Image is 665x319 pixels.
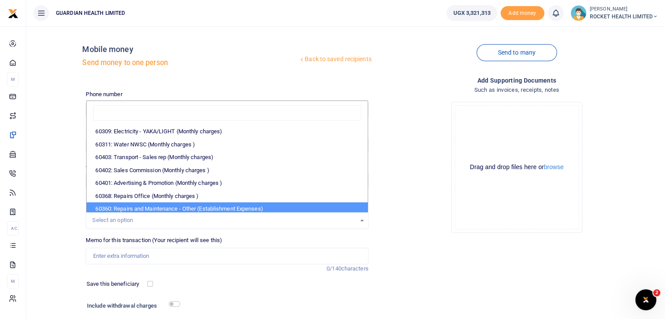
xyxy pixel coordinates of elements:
[86,248,368,264] input: Enter extra information
[590,6,658,13] small: [PERSON_NAME]
[86,236,222,245] label: Memo for this transaction (Your recipient will see this)
[571,5,658,21] a: profile-user [PERSON_NAME] ROCKET HEALTH LIMITED
[52,9,129,17] span: GUARDIAN HEALTH LIMITED
[327,265,341,272] span: 0/140
[86,102,368,118] input: Enter phone number
[298,52,372,67] a: Back to saved recipients
[87,177,367,190] li: 60401: Advertising & Promotion (Monthly charges )
[87,302,176,309] h6: Include withdrawal charges
[501,6,544,21] li: Toup your wallet
[635,289,656,310] iframe: Intercom live chat
[8,10,18,16] a: logo-small logo-large logo-large
[544,164,564,170] button: browse
[87,164,367,177] li: 60402: Sales Commission (Monthly charges )
[8,8,18,19] img: logo-small
[341,265,369,272] span: characters
[87,151,367,164] li: 60403: Transport - Sales rep (Monthly charges)
[82,45,298,54] h4: Mobile money
[443,5,500,21] li: Wallet ballance
[7,221,19,236] li: Ac
[87,190,367,203] li: 60368: Repairs Office (Monthly charges )
[87,138,367,151] li: 60311: Water NWSC (Monthly charges )
[376,85,658,95] h4: Such as invoices, receipts, notes
[501,9,544,16] a: Add money
[455,163,578,171] div: Drag and drop files here or
[87,125,367,138] li: 60309: Electricity - YAKA/LIGHT (Monthly charges)
[590,13,658,21] span: ROCKET HEALTH LIMITED
[87,280,139,288] label: Save this beneficiary
[82,59,298,67] h5: Send money to one person
[501,6,544,21] span: Add money
[571,5,586,21] img: profile-user
[7,72,19,87] li: M
[451,102,582,233] div: File Uploader
[446,5,497,21] a: UGX 3,321,313
[376,76,658,85] h4: Add supporting Documents
[87,202,367,215] li: 60360: Repairs and Maintenance - Other (Establishment Expenses)
[453,9,490,17] span: UGX 3,321,313
[86,125,129,134] label: Recipient's name
[92,216,355,225] div: Select an option
[86,173,368,189] input: UGX
[86,137,368,154] input: Loading name...
[86,90,122,99] label: Phone number
[86,161,149,170] label: Amount you want to send
[653,289,660,296] span: 2
[7,274,19,288] li: M
[86,196,149,205] label: Reason you are spending
[477,44,557,61] a: Send to many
